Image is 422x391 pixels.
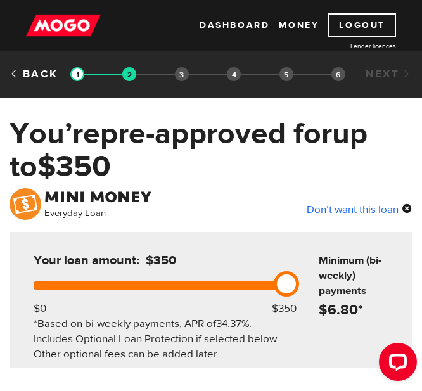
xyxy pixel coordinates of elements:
span: $350 [146,252,176,268]
span: 6.80 [328,300,358,319]
img: mogo_logo-11ee424be714fa7cbb0f0f49df9e16ec.png [26,13,101,37]
iframe: LiveChat chat widget [369,338,422,391]
a: Lender licences [301,41,396,51]
img: transparent-188c492fd9eaac0f573672f40bb141c2.gif [70,67,84,81]
h5: Your loan amount: [34,253,281,268]
a: Back [10,67,58,81]
div: $0 [34,301,46,316]
h1: You’re pre-approved for up to [10,117,412,183]
a: Dashboard [200,13,269,37]
a: Money [279,13,319,37]
a: Logout [328,13,396,37]
div: $350 [272,301,297,316]
h4: $ [319,301,388,319]
a: Next [366,67,412,81]
h6: Minimum (bi-weekly) payments [319,253,388,298]
div: Don’t want this loan [307,201,412,217]
img: transparent-188c492fd9eaac0f573672f40bb141c2.gif [122,67,136,81]
div: *Based on bi-weekly payments, APR of . Includes Optional Loan Protection if selected below. Other... [34,316,281,362]
span: 34.37% [216,317,249,331]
